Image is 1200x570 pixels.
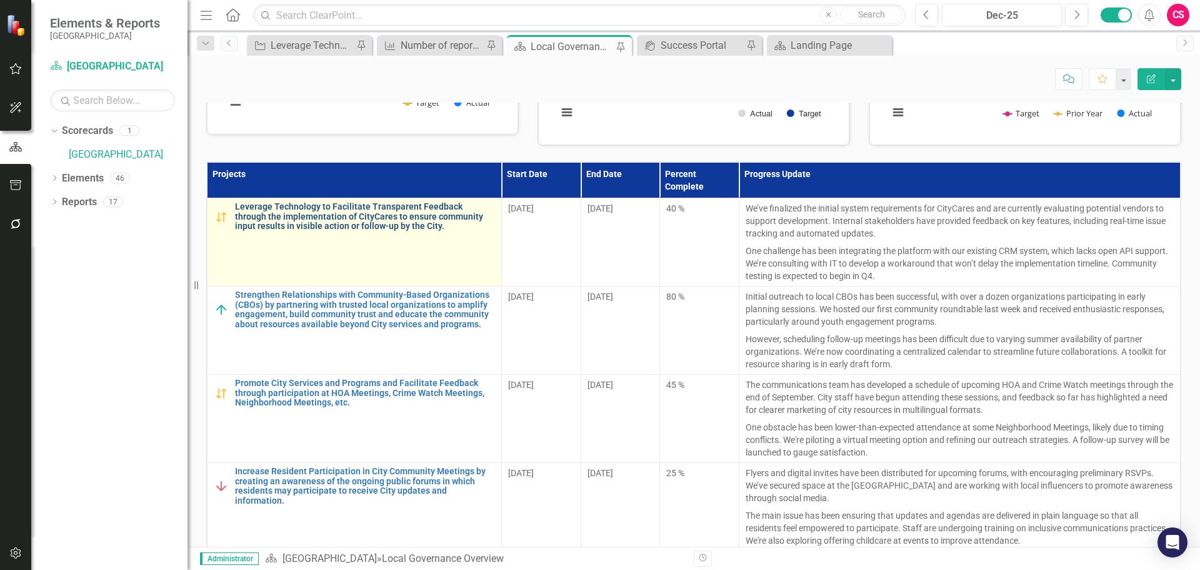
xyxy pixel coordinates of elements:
span: [DATE] [508,468,534,478]
a: Number of reports on resident inquiries and resolutions [380,38,483,53]
span: [DATE] [508,292,534,302]
td: Double-Click to Edit [581,287,660,375]
button: CS [1167,4,1189,26]
div: » [265,552,684,566]
a: Success Portal [640,38,743,53]
button: View chart menu, Chart [558,104,576,121]
td: Double-Click to Edit [739,375,1180,463]
div: Success Portal [661,38,743,53]
a: Increase Resident Participation in City Community Meetings by creating an awareness of the ongoin... [235,467,495,506]
span: [DATE] [508,203,534,213]
a: Landing Page [770,38,889,53]
a: Reports [62,195,97,210]
div: 17 [103,196,123,207]
div: 80 % [666,290,732,303]
p: One obstacle has been lower-than-expected attendance at some Neighborhood Meetings, likely due to... [746,419,1174,459]
td: Double-Click to Edit [660,375,739,463]
div: Local Governance Overview [531,39,613,54]
div: Local Governance Overview [382,552,504,564]
a: Scorecards [62,124,113,138]
td: Double-Click to Edit [502,287,581,375]
p: The communications team has developed a schedule of upcoming HOA and Crime Watch meetings through... [746,379,1174,419]
td: Double-Click to Edit [581,198,660,287]
p: The main issue has been ensuring that updates and agendas are delivered in plain language so that... [746,507,1174,547]
td: Double-Click to Edit [502,463,581,551]
td: Double-Click to Edit [502,198,581,287]
a: Promote City Services and Programs and Facilitate Feedback through participation at HOA Meetings,... [235,379,495,407]
div: 40 % [666,202,732,215]
button: Show Target [1003,108,1040,119]
span: [DATE] [587,468,613,478]
span: Elements & Reports [50,16,160,31]
a: Leverage Technology to Facilitate Transparent Feedback through the implementation of CityCares to... [250,38,353,53]
td: Double-Click to Edit [739,198,1180,287]
button: Show Actual [454,97,489,108]
input: Search ClearPoint... [253,4,906,26]
td: Double-Click to Edit [581,463,660,551]
a: [GEOGRAPHIC_DATA] [69,148,187,162]
td: Double-Click to Edit Right Click for Context Menu [207,198,502,287]
button: Show Actual [1117,108,1152,119]
div: Leverage Technology to Facilitate Transparent Feedback through the implementation of CityCares to... [271,38,353,53]
button: Show Actual [738,109,772,118]
input: Search Below... [50,89,175,111]
p: Flyers and digital invites have been distributed for upcoming forums, with encouraging preliminar... [746,467,1174,507]
td: Double-Click to Edit Right Click for Context Menu [207,375,502,463]
span: Search [858,9,885,19]
span: [DATE] [587,292,613,302]
img: Below Plan [214,479,229,494]
div: Open Intercom Messenger [1157,527,1187,557]
p: One challenge has been integrating the platform with our existing CRM system, which lacks open AP... [746,242,1174,282]
td: Double-Click to Edit [660,198,739,287]
div: 1 [119,126,139,136]
small: [GEOGRAPHIC_DATA] [50,31,160,41]
td: Double-Click to Edit Right Click for Context Menu [207,463,502,551]
span: [DATE] [587,380,613,390]
img: On Target [214,302,229,317]
div: Number of reports on resident inquiries and resolutions [401,38,483,53]
a: Strengthen Relationships with Community-Based Organizations (CBOs) by partnering with trusted loc... [235,290,495,329]
div: 45 % [666,379,732,391]
img: ClearPoint Strategy [6,14,28,36]
div: 25 % [666,467,732,479]
span: Administrator [200,552,259,565]
a: Leverage Technology to Facilitate Transparent Feedback through the implementation of CityCares to... [235,202,495,231]
td: Double-Click to Edit [739,463,1180,551]
button: View chart menu, Chart [889,104,907,121]
a: [GEOGRAPHIC_DATA] [282,552,377,564]
a: Elements [62,171,104,186]
button: Show Target [787,109,821,118]
button: Show Target [403,97,440,108]
td: Double-Click to Edit Right Click for Context Menu [207,287,502,375]
span: [DATE] [508,380,534,390]
div: 46 [110,173,130,183]
td: Double-Click to Edit [739,287,1180,375]
img: Caution [214,210,229,225]
p: Initial outreach to local CBOs has been successful, with over a dozen organizations participating... [746,290,1174,330]
a: [GEOGRAPHIC_DATA] [50,59,175,74]
button: Show Prior Year [1054,108,1104,119]
button: Dec-25 [942,4,1062,26]
td: Double-Click to Edit [502,375,581,463]
div: Landing Page [791,38,889,53]
button: Search [840,6,902,24]
p: However, scheduling follow-up meetings has been difficult due to varying summer availability of p... [746,330,1174,370]
td: Double-Click to Edit [581,375,660,463]
div: Dec-25 [946,8,1057,23]
img: Caution [214,386,229,401]
p: We’ve finalized the initial system requirements for CityCares and are currently evaluating potent... [746,202,1174,242]
td: Double-Click to Edit [660,463,739,551]
td: Double-Click to Edit [660,287,739,375]
span: [DATE] [587,203,613,213]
